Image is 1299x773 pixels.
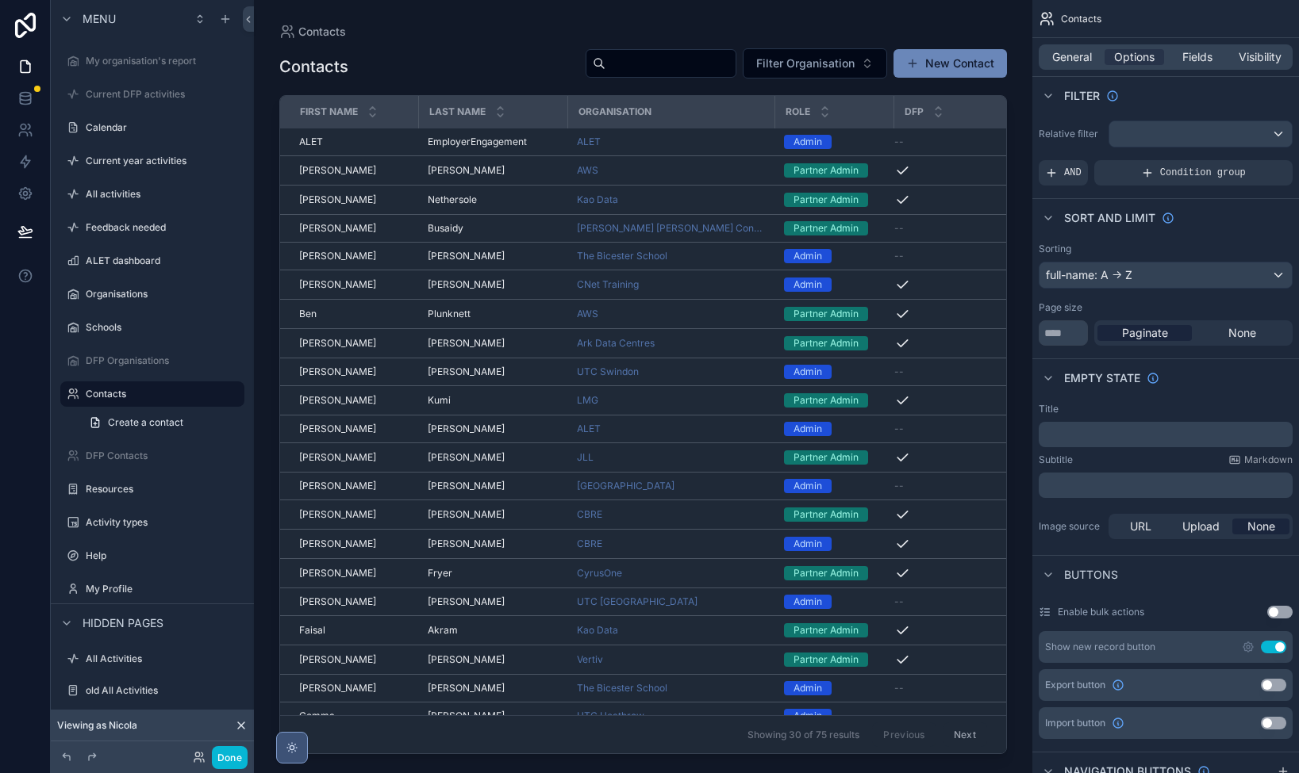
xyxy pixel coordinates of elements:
[86,188,241,201] label: All activities
[1114,49,1155,65] span: Options
[748,729,859,741] span: Showing 30 of 75 results
[60,576,244,602] a: My Profile
[60,646,244,672] a: All Activities
[1160,166,1246,179] span: Condition group
[1052,49,1092,65] span: General
[86,155,241,167] label: Current year activities
[300,105,358,118] span: First name
[86,652,241,665] label: All Activities
[212,746,248,769] button: Done
[943,722,987,747] button: Next
[108,416,183,429] span: Create a contact
[1064,210,1155,226] span: Sort And Limit
[60,476,244,502] a: Resources
[60,543,244,568] a: Help
[1039,473,1293,498] div: scrollable content
[60,215,244,240] a: Feedback needed
[60,315,244,340] a: Schools
[1064,166,1082,179] span: AND
[1244,453,1293,466] span: Markdown
[1045,717,1105,729] span: Import button
[905,105,924,118] span: DFP
[86,450,241,462] label: DFP Contacts
[86,55,241,67] label: My organisation's report
[60,510,244,535] a: Activity types
[578,105,651,118] span: Organisation
[1039,128,1102,140] label: Relative filter
[1064,567,1118,583] span: Buttons
[86,288,241,300] label: Organisations
[60,248,244,274] a: ALET dashboard
[1182,519,1220,534] span: Upload
[79,410,244,435] a: Create a contact
[60,115,244,140] a: Calendar
[86,354,241,367] label: DFP Organisations
[60,348,244,373] a: DFP Organisations
[1039,422,1293,447] div: scrollable content
[786,105,810,118] span: Role
[1228,453,1293,466] a: Markdown
[86,483,241,496] label: Resources
[1130,519,1151,534] span: URL
[86,684,241,697] label: old All Activities
[1039,301,1082,314] label: Page size
[1045,679,1105,691] span: Export button
[1039,453,1073,466] label: Subtitle
[60,281,244,307] a: Organisations
[1039,262,1293,289] button: full-name: A -> Z
[60,48,244,74] a: My organisation's report
[1064,370,1140,386] span: Empty state
[86,516,241,529] label: Activity types
[60,182,244,207] a: All activities
[1061,13,1101,25] span: Contacts
[86,321,241,334] label: Schools
[1064,88,1100,104] span: Filter
[1039,403,1059,415] label: Title
[1182,49,1213,65] span: Fields
[86,88,241,101] label: Current DFP activities
[60,148,244,174] a: Current year activities
[83,615,163,631] span: Hidden pages
[1040,262,1292,288] div: full-name: A -> Z
[1228,325,1256,341] span: None
[86,254,241,267] label: ALET dashboard
[1122,325,1168,341] span: Paginate
[1039,243,1071,255] label: Sorting
[1058,606,1144,618] label: Enable bulk actions
[60,678,244,703] a: old All Activities
[60,82,244,107] a: Current DFP activities
[86,121,241,134] label: Calendar
[1039,520,1102,533] label: Image source
[86,583,241,595] label: My Profile
[60,443,244,469] a: DFP Contacts
[57,719,137,732] span: Viewing as Nicola
[1045,641,1155,653] div: Show new record button
[1247,519,1275,534] span: None
[429,105,486,118] span: Last name
[86,221,241,234] label: Feedback needed
[60,381,244,407] a: Contacts
[86,549,241,562] label: Help
[83,11,116,27] span: Menu
[1239,49,1282,65] span: Visibility
[86,388,235,400] label: Contacts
